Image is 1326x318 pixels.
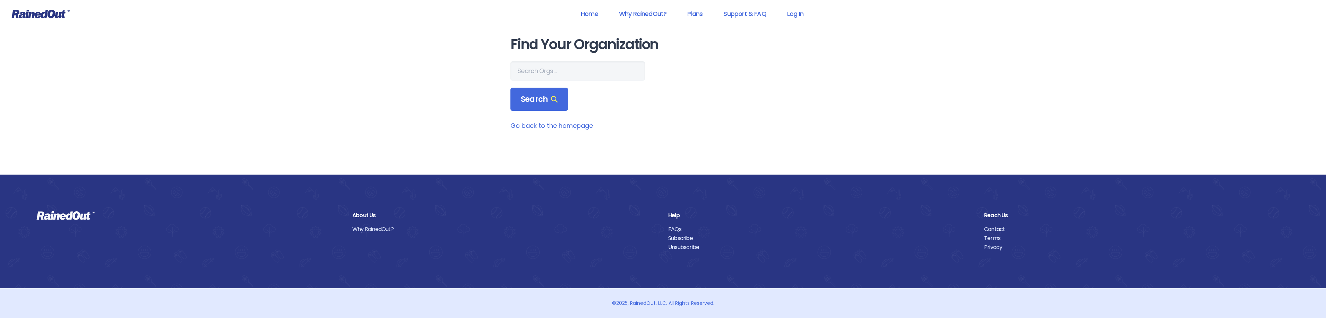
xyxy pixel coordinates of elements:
a: Subscribe [668,234,974,243]
a: Why RainedOut? [352,225,658,234]
a: Plans [678,6,712,21]
span: Search [521,95,558,104]
div: Help [668,211,974,220]
a: Terms [984,234,1290,243]
a: Contact [984,225,1290,234]
div: Search [510,88,568,111]
input: Search Orgs… [510,61,645,81]
a: Go back to the homepage [510,121,593,130]
a: Log In [778,6,812,21]
a: Support & FAQ [714,6,775,21]
div: About Us [352,211,658,220]
a: Why RainedOut? [610,6,676,21]
a: FAQs [668,225,974,234]
div: Reach Us [984,211,1290,220]
a: Home [572,6,607,21]
h1: Find Your Organization [510,37,816,52]
a: Unsubscribe [668,243,974,252]
a: Privacy [984,243,1290,252]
